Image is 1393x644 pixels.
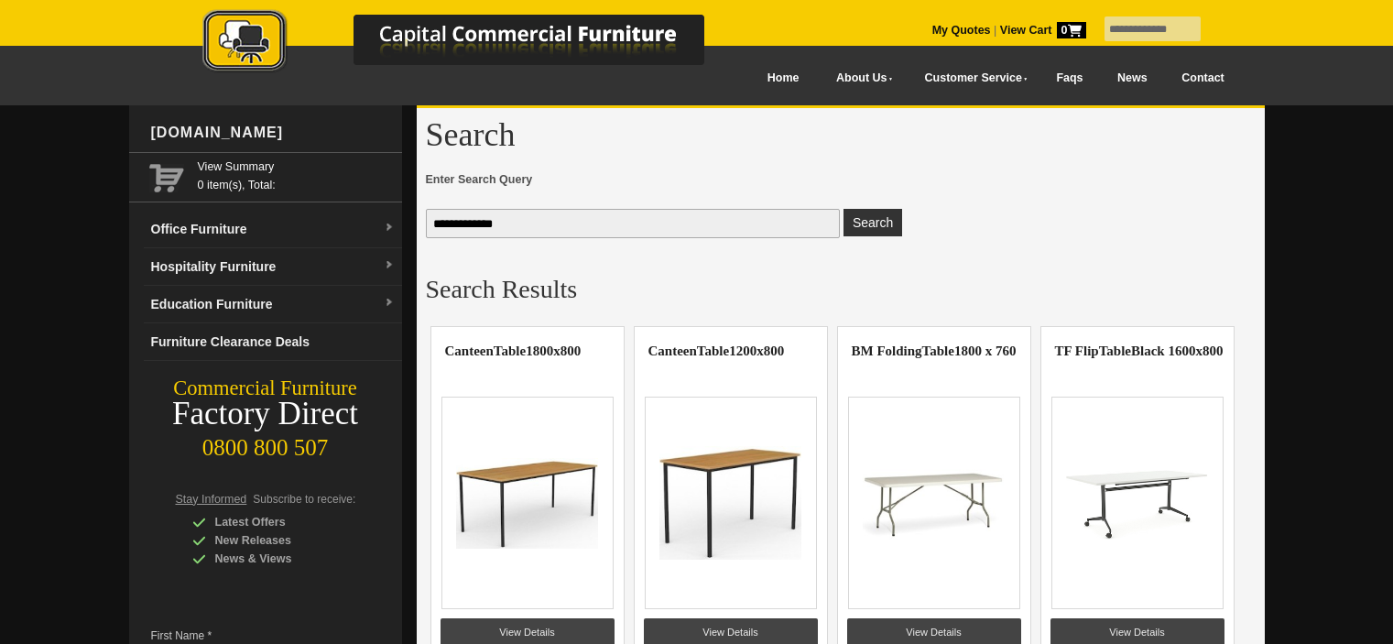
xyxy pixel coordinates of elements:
[1164,58,1241,99] a: Contact
[384,260,395,271] img: dropdown
[426,209,841,238] input: Enter Search Query
[1055,344,1224,358] a: TF FlipTableBlack 1600x800
[384,298,395,309] img: dropdown
[1100,58,1164,99] a: News
[198,158,395,191] span: 0 item(s), Total:
[648,344,785,358] a: CanteenTable1200x800
[144,211,402,248] a: Office Furnituredropdown
[904,58,1039,99] a: Customer Service
[1099,344,1131,358] highlight: Table
[1000,24,1086,37] strong: View Cart
[192,531,366,550] div: New Releases
[129,376,402,401] div: Commercial Furniture
[932,24,991,37] a: My Quotes
[152,9,793,76] img: Capital Commercial Furniture Logo
[426,170,1256,189] span: Enter Search Query
[129,426,402,461] div: 0800 800 507
[852,344,1017,358] a: BM FoldingTable1800 x 760
[253,493,355,506] span: Subscribe to receive:
[144,286,402,323] a: Education Furnituredropdown
[198,158,395,176] a: View Summary
[129,401,402,427] div: Factory Direct
[192,550,366,568] div: News & Views
[176,493,247,506] span: Stay Informed
[445,344,582,358] a: CanteenTable1800x800
[144,323,402,361] a: Furniture Clearance Deals
[426,276,1256,303] h2: Search Results
[996,24,1085,37] a: View Cart0
[144,105,402,160] div: [DOMAIN_NAME]
[1057,22,1086,38] span: 0
[816,58,904,99] a: About Us
[494,344,526,358] highlight: Table
[152,9,793,82] a: Capital Commercial Furniture Logo
[697,344,729,358] highlight: Table
[426,117,1256,152] h1: Search
[144,248,402,286] a: Hospitality Furnituredropdown
[843,209,902,236] button: Enter Search Query
[1039,58,1101,99] a: Faqs
[384,223,395,234] img: dropdown
[192,513,366,531] div: Latest Offers
[922,344,954,358] highlight: Table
